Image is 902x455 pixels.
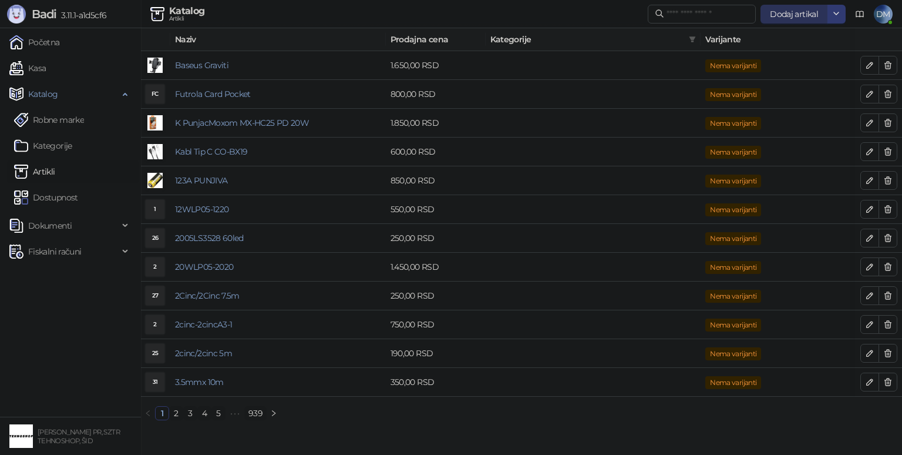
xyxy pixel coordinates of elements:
li: Sledećih 5 Strana [225,406,244,420]
a: 3 [184,407,197,420]
span: Nema varijanti [705,146,761,159]
a: Dokumentacija [850,5,869,24]
td: 190,00 RSD [386,339,486,368]
span: filter [689,36,696,43]
td: K PunjacMoxom MX-HC25 PD 20W [170,109,386,138]
div: 1 [146,200,164,219]
span: Nema varijanti [705,88,761,101]
button: left [141,406,155,420]
span: Nema varijanti [705,117,761,130]
td: 20WLP05-2020 [170,253,386,282]
td: 750,00 RSD [386,310,486,339]
div: 31 [146,373,164,392]
td: 2cinc/2cinc 5m [170,339,386,368]
a: Baseus Graviti [175,60,228,71]
div: 2 [146,257,164,276]
li: 939 [244,406,267,420]
th: Prodajna cena [386,28,486,51]
a: 2005LS3528 60led [175,233,244,243]
div: Artikli [169,16,205,22]
a: 123A PUNJIVA [175,175,227,186]
td: 1.450,00 RSD [386,253,486,282]
div: 25 [146,344,164,363]
a: Kategorije [14,134,72,158]
span: Dokumenti [28,214,72,237]
li: Sledeća strana [267,406,281,420]
td: 2005LS3528 60led [170,224,386,253]
a: Robne marke [14,108,84,132]
div: Katalog [169,6,205,16]
span: DM [874,5,893,24]
td: 550,00 RSD [386,195,486,224]
td: 12WLP05-1220 [170,195,386,224]
td: 850,00 RSD [386,166,486,195]
td: Kabl Tip C CO-BX19 [170,138,386,166]
td: 3.5mmx 10m [170,368,386,397]
span: Dodaj artikal [770,9,818,19]
span: Fiskalni računi [28,240,81,263]
td: 1.850,00 RSD [386,109,486,138]
a: 2 [170,407,183,420]
td: 2Cinc/2Cinc 7.5m [170,282,386,310]
span: ••• [225,406,244,420]
a: Dostupnost [14,186,78,209]
li: 3 [183,406,197,420]
th: Naziv [170,28,386,51]
a: Futrola Card Pocket [175,89,251,99]
td: 123A PUNJIVA [170,166,386,195]
a: Kabl Tip C CO-BX19 [175,146,247,157]
span: Nema varijanti [705,376,761,389]
td: Futrola Card Pocket [170,80,386,109]
div: FC [146,85,164,103]
li: 4 [197,406,211,420]
span: Nema varijanti [705,290,761,303]
td: 350,00 RSD [386,368,486,397]
li: Prethodna strana [141,406,155,420]
td: 800,00 RSD [386,80,486,109]
span: right [270,410,277,417]
li: 2 [169,406,183,420]
small: [PERSON_NAME] PR, SZTR TEHNOSHOP, ŠID [38,428,120,445]
td: 1.650,00 RSD [386,51,486,80]
li: 5 [211,406,225,420]
span: 3.11.1-a1d5cf6 [56,10,106,21]
li: 1 [155,406,169,420]
span: Nema varijanti [705,319,761,332]
div: 27 [146,286,164,305]
a: 939 [245,407,266,420]
a: Kasa [9,56,46,80]
span: Nema varijanti [705,175,761,188]
span: Nema varijanti [705,347,761,360]
span: left [144,410,152,417]
span: Badi [32,7,56,21]
a: 2Cinc/2Cinc 7.5m [175,290,240,301]
div: 2 [146,315,164,334]
a: Početna [9,31,60,54]
a: 3.5mmx 10m [175,377,224,387]
span: Katalog [28,82,58,106]
span: Nema varijanti [705,203,761,216]
a: 2cinc/2cinc 5m [175,348,232,359]
img: 64x64-companyLogo-68805acf-9e22-4a20-bcb3-9756868d3d19.jpeg [9,424,33,448]
a: ArtikliArtikli [14,160,55,183]
span: Nema varijanti [705,261,761,274]
span: Kategorije [490,33,685,46]
td: 250,00 RSD [386,224,486,253]
a: 20WLP05-2020 [175,262,233,272]
img: Artikli [150,7,164,21]
span: Nema varijanti [705,59,761,72]
a: 12WLP05-1220 [175,204,228,215]
a: 1 [156,407,169,420]
span: Nema varijanti [705,232,761,245]
a: 5 [212,407,225,420]
td: 600,00 RSD [386,138,486,166]
span: filter [686,31,698,48]
div: 26 [146,229,164,247]
a: K PunjacMoxom MX-HC25 PD 20W [175,118,309,128]
td: Baseus Graviti [170,51,386,80]
img: Logo [7,5,26,24]
button: Dodaj artikal [760,5,827,24]
a: 4 [198,407,211,420]
td: 2cinc-2cincA3-1 [170,310,386,339]
a: 2cinc-2cincA3-1 [175,319,232,330]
